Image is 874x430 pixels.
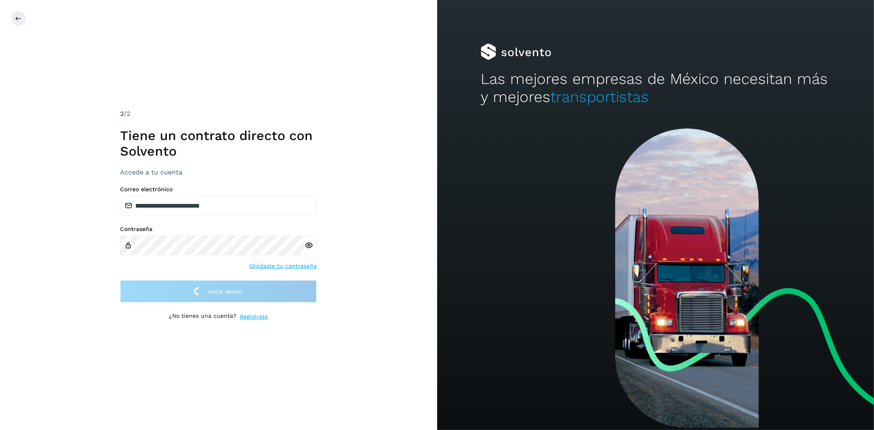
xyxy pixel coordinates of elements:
a: Olvidaste tu contraseña [249,262,317,270]
label: Contraseña [120,226,317,233]
span: transportistas [550,88,649,106]
h2: Las mejores empresas de México necesitan más y mejores [481,70,830,106]
button: Inicia sesión [120,280,317,303]
label: Correo electrónico [120,186,317,193]
span: 2 [120,110,124,118]
h1: Tiene un contrato directo con Solvento [120,128,317,159]
p: ¿No tienes una cuenta? [169,312,236,321]
span: Inicia sesión [208,289,243,294]
h3: Accede a tu cuenta [120,168,317,176]
a: Regístrate [240,312,268,321]
div: /2 [120,109,317,119]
